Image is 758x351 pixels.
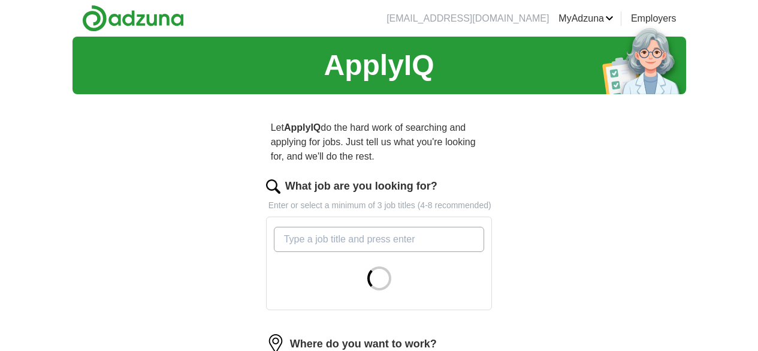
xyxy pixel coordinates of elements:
strong: ApplyIQ [284,122,321,133]
li: [EMAIL_ADDRESS][DOMAIN_NAME] [386,11,549,26]
p: Enter or select a minimum of 3 job titles (4-8 recommended) [266,199,493,212]
a: Employers [631,11,677,26]
h1: ApplyIQ [324,44,434,87]
img: Adzuna logo [82,5,184,32]
img: search.png [266,179,280,194]
label: What job are you looking for? [285,178,437,194]
p: Let do the hard work of searching and applying for jobs. Just tell us what you're looking for, an... [266,116,493,169]
a: MyAdzuna [558,11,614,26]
input: Type a job title and press enter [274,227,485,252]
